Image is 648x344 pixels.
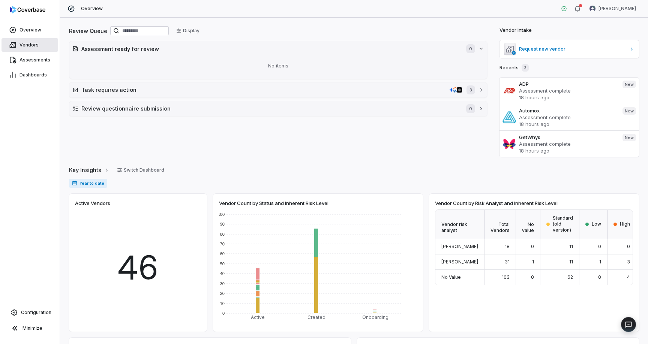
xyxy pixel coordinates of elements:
span: Standard (old version) [553,215,573,233]
span: Vendor Count by Risk Analyst and Inherent Risk Level [435,200,558,206]
div: Vendor risk analyst [435,210,484,239]
span: Minimize [22,325,42,331]
span: Low [592,221,601,227]
span: 46 [117,243,159,292]
img: Mike Phillips avatar [589,6,595,12]
a: AutomoxAssessment complete18 hours agoNew [499,104,639,130]
span: 18 [505,244,510,249]
span: No Value [441,274,461,280]
a: ADPAssessment complete18 hours agoNew [499,78,639,104]
span: [PERSON_NAME] [598,6,636,12]
button: Minimize [3,321,57,336]
p: 18 hours ago [519,121,616,127]
span: New [622,107,636,115]
span: Assessments [19,57,50,63]
text: 90 [220,222,225,226]
p: Assessment complete [519,114,616,121]
text: 50 [220,262,225,266]
h3: GetWhys [519,134,616,141]
span: 3 [466,85,475,94]
text: 30 [220,281,225,286]
button: Switch Dashboard [112,165,169,176]
img: logo-D7KZi-bG.svg [10,6,45,13]
text: 100 [218,212,225,217]
span: 62 [567,274,573,280]
text: 70 [220,242,225,246]
span: 0 [598,274,601,280]
h2: Task requires action [81,86,446,94]
button: Review questionnaire submission0 [69,101,487,116]
div: Total Vendors [484,210,516,239]
span: Dashboards [19,72,47,78]
span: 1 [532,259,534,265]
span: Active Vendors [75,200,110,206]
span: 3 [627,259,630,265]
a: Key Insights [69,162,109,178]
span: Overview [19,27,41,33]
span: New [622,134,636,141]
span: 103 [502,274,510,280]
span: [PERSON_NAME] [441,259,478,265]
h2: Assessment ready for review [81,45,459,53]
span: 3 [522,64,529,72]
a: Configuration [3,306,57,319]
span: Overview [81,6,103,12]
span: 11 [569,244,573,249]
h2: Review questionnaire submission [81,105,459,112]
svg: Date range for report [72,181,77,186]
h3: ADP [519,81,616,87]
button: Key Insights [67,162,112,178]
span: 0 [466,104,475,113]
p: Assessment complete [519,141,616,147]
div: No value [516,210,540,239]
span: 4 [627,274,630,280]
span: 0 [627,244,630,249]
a: Dashboards [1,68,58,82]
text: 60 [220,251,225,256]
button: Mike Phillips avatar[PERSON_NAME] [585,3,640,14]
a: Assessments [1,53,58,67]
button: Task requires actionwiz.ioworkday.comsublime.security3 [69,82,487,97]
span: 1 [599,259,601,265]
span: New [622,81,636,88]
span: High [620,221,630,227]
p: Assessment complete [519,87,616,94]
text: 20 [220,291,225,296]
p: 18 hours ago [519,94,616,101]
h3: Automox [519,107,616,114]
span: Key Insights [69,166,101,174]
p: 18 hours ago [519,147,616,154]
span: Vendors [19,42,39,48]
button: Display [172,25,204,36]
h2: Vendor Intake [499,27,532,34]
span: Configuration [21,310,51,316]
a: GetWhysAssessment complete18 hours agoNew [499,130,639,157]
span: Request new vendor [519,46,626,52]
a: Vendors [1,38,58,52]
span: 0 [466,44,475,53]
button: Assessment ready for review0 [69,41,487,56]
a: Overview [1,23,58,37]
h2: Review Queue [69,27,107,35]
span: 0 [531,244,534,249]
span: Vendor Count by Status and Inherent Risk Level [219,200,328,206]
span: 0 [531,274,534,280]
span: 11 [569,259,573,265]
a: Request new vendor [499,40,639,58]
text: 10 [220,301,225,306]
text: 80 [220,232,225,236]
span: 0 [598,244,601,249]
span: Year to date [69,179,107,188]
h2: Recents [499,64,529,72]
div: No items [72,56,484,76]
text: 40 [220,271,225,276]
span: [PERSON_NAME] [441,244,478,249]
text: 0 [222,311,225,316]
span: 31 [505,259,510,265]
